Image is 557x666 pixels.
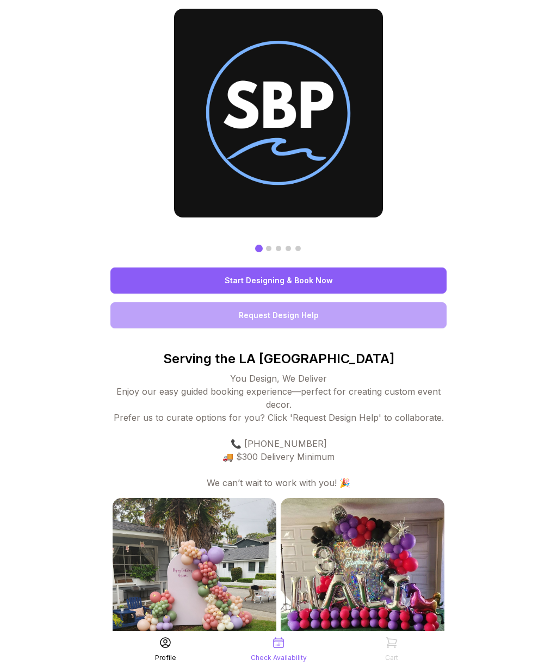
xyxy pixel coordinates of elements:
[155,653,176,662] div: Profile
[110,267,447,294] a: Start Designing & Book Now
[110,302,447,328] a: Request Design Help
[110,350,447,368] p: Serving the LA [GEOGRAPHIC_DATA]
[251,653,307,662] div: Check Availability
[385,653,398,662] div: Cart
[110,372,447,489] div: You Design, We Deliver Enjoy our easy guided booking experience—perfect for creating custom event...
